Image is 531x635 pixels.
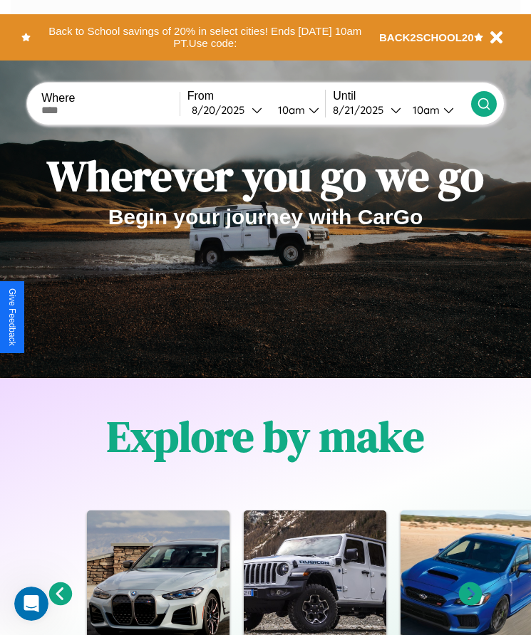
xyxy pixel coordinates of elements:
[187,90,326,103] label: From
[31,21,379,53] button: Back to School savings of 20% in select cities! Ends [DATE] 10am PT.Use code:
[187,103,267,117] button: 8/20/2025
[41,92,180,105] label: Where
[192,103,252,117] div: 8 / 20 / 2025
[267,103,326,117] button: 10am
[379,31,474,43] b: BACK2SCHOOL20
[333,90,471,103] label: Until
[406,103,443,117] div: 10am
[14,587,48,621] iframe: Intercom live chat
[107,407,424,466] h1: Explore by make
[271,103,309,117] div: 10am
[7,288,17,346] div: Give Feedback
[333,103,391,117] div: 8 / 21 / 2025
[401,103,471,117] button: 10am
